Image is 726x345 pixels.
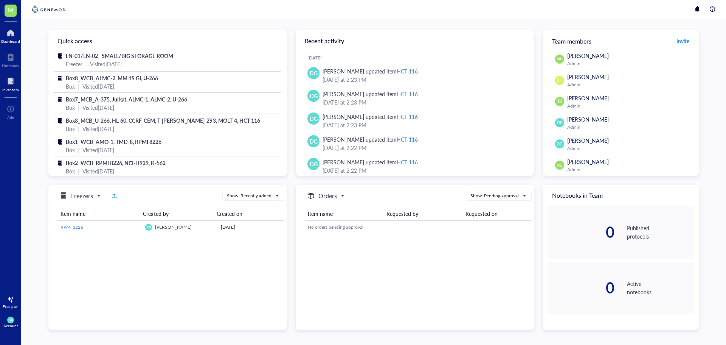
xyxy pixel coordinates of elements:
div: Visited [DATE] [82,82,114,91]
a: Notebook [2,51,19,68]
div: | [78,82,79,91]
span: Box7_MCB_A-375, Jurkat, ALMC-1, ALMC-2, U-266 [66,95,187,103]
span: Box2_WCB_RPMI 8226, NCI-H929, K-562 [66,159,166,167]
div: Box [66,146,75,154]
span: [PERSON_NAME] [567,158,609,165]
div: Admin [567,124,691,130]
div: Freezer [66,60,82,68]
div: Account [3,323,18,328]
div: Active notebooks [627,279,694,296]
button: Invite [676,35,690,47]
span: DG [9,318,12,322]
span: LN-01/LN-02_ SMALL/BIG STORAGE ROOM [66,52,173,59]
div: HCT 116 [397,113,418,120]
div: HCT 116 [397,158,418,166]
th: Requested by [383,207,462,221]
div: Box [66,167,75,175]
div: Visited [DATE] [82,146,114,154]
div: Recent activity [296,30,534,52]
div: | [85,60,87,68]
span: DR [557,120,563,126]
span: DG [310,92,318,100]
div: Box [66,103,75,112]
div: [DATE] [307,55,528,61]
div: Published protocols [627,224,694,240]
th: Requested on [462,207,532,221]
div: Admin [567,145,691,151]
div: No orders pending approval [308,224,529,231]
span: [PERSON_NAME] [567,94,609,102]
span: DG [147,226,150,229]
div: Notebooks in Team [543,185,699,206]
span: DG [310,160,318,168]
span: DG [310,137,318,145]
div: [DATE] [221,224,281,231]
div: [DATE] at 2:23 PM [323,98,522,106]
span: NG [557,162,563,168]
a: DG[PERSON_NAME] updated itemHCT 116[DATE] at 2:23 PM [302,87,528,109]
div: Free plan [3,304,19,309]
a: DG[PERSON_NAME] updated itemHCT 116[DATE] at 2:22 PM [302,132,528,155]
a: RPMI 8226 [60,224,139,231]
th: Item name [305,207,383,221]
th: Created by [140,207,214,221]
div: Add [7,115,14,120]
div: Show: Recently added [227,192,271,199]
span: DG [310,69,318,77]
th: Item name [57,207,140,221]
div: HCT 116 [397,90,418,98]
span: [PERSON_NAME] [567,116,609,123]
div: | [78,103,79,112]
div: Admin [567,167,691,173]
div: [PERSON_NAME] updated item [323,135,418,144]
span: Box8_WCB_ALMC-2, MM.1S GI, U-266 [66,74,158,82]
div: [DATE] at 2:23 PM [323,121,522,129]
div: HCT 116 [397,136,418,143]
span: MH [557,56,562,62]
span: Box8_MCB_U-266, HL-60, CCRF-CEM, T-[PERSON_NAME]-293, MOLT-4, HCT 116 [66,117,260,124]
span: DG [310,114,318,123]
h5: Orders [318,191,337,200]
span: Box1_WCB_AMO-1, TMD-8, RPMI 8226 [66,138,161,145]
th: Created on [214,207,278,221]
div: Quick access [48,30,287,52]
div: 0 [548,225,615,240]
a: DG[PERSON_NAME] updated itemHCT 116[DATE] at 2:23 PM [302,64,528,87]
span: Invite [676,37,689,45]
div: Admin [567,103,691,109]
a: DG[PERSON_NAME] updated itemHCT 116[DATE] at 2:22 PM [302,155,528,178]
a: DG[PERSON_NAME] updated itemHCT 116[DATE] at 2:23 PM [302,109,528,132]
div: Box [66,82,75,91]
div: | [78,167,79,175]
div: Box [66,125,75,133]
span: [PERSON_NAME] [567,137,609,144]
div: | [78,146,79,154]
a: Dashboard [1,27,20,44]
div: Notebook [2,63,19,68]
span: RPMI 8226 [60,224,83,230]
div: [DATE] at 2:23 PM [323,75,522,84]
span: DG [557,141,563,147]
div: Admin [567,82,691,88]
span: [PERSON_NAME] [155,224,192,230]
div: Visited [DATE] [82,125,114,133]
div: [PERSON_NAME] updated item [323,158,418,166]
img: genemod-logo [30,5,67,14]
h5: Freezers [71,191,93,200]
div: [PERSON_NAME] updated item [323,67,418,75]
div: [PERSON_NAME] updated item [323,90,418,98]
span: [PERSON_NAME] [567,73,609,81]
span: [PERSON_NAME] [567,52,609,59]
a: Inventory [2,75,19,92]
div: Dashboard [1,39,20,44]
div: Show: Pending approval [470,192,519,199]
div: [DATE] at 2:22 PM [323,144,522,152]
div: 0 [548,280,615,295]
div: Admin [567,61,691,67]
div: Visited [DATE] [90,60,122,68]
div: HCT 116 [397,67,418,75]
span: JK [557,98,562,105]
div: [PERSON_NAME] updated item [323,112,418,121]
div: Inventory [2,87,19,92]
